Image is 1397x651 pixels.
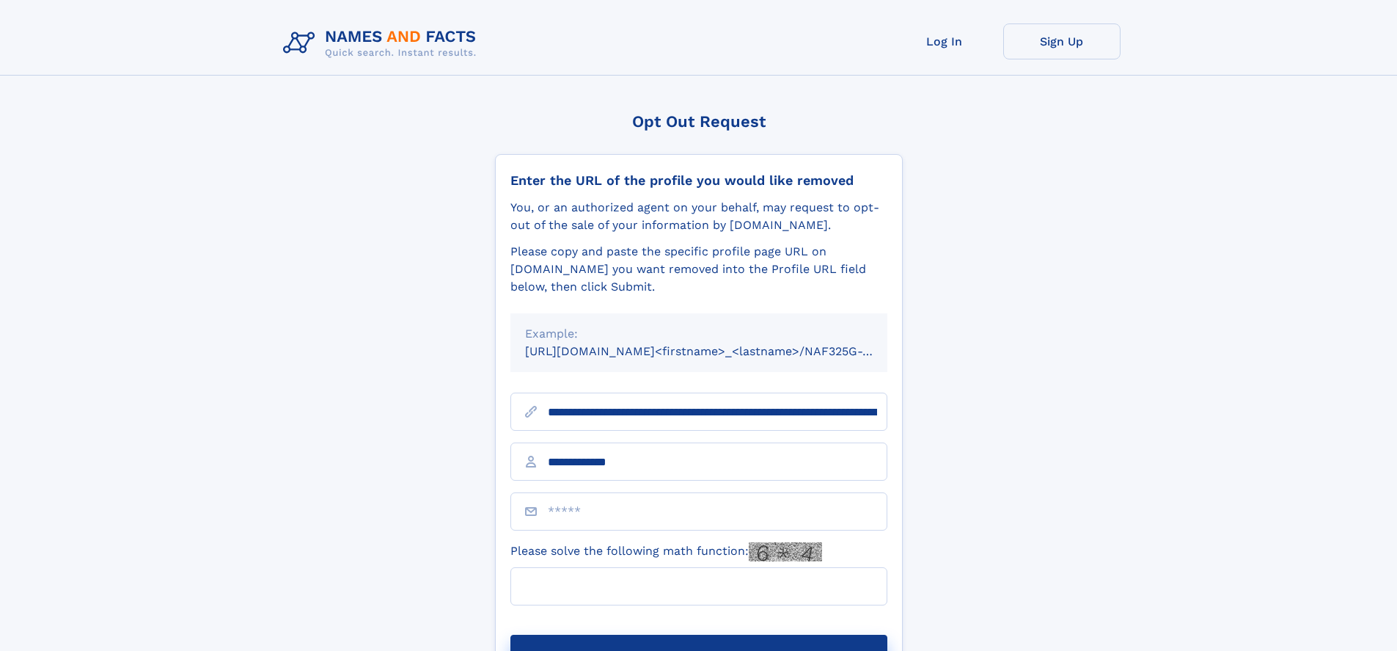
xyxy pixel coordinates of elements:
a: Sign Up [1003,23,1121,59]
div: Opt Out Request [495,112,903,131]
a: Log In [886,23,1003,59]
div: Please copy and paste the specific profile page URL on [DOMAIN_NAME] you want removed into the Pr... [510,243,887,296]
div: Example: [525,325,873,343]
label: Please solve the following math function: [510,542,822,561]
small: [URL][DOMAIN_NAME]<firstname>_<lastname>/NAF325G-xxxxxxxx [525,344,915,358]
div: Enter the URL of the profile you would like removed [510,172,887,189]
img: Logo Names and Facts [277,23,488,63]
div: You, or an authorized agent on your behalf, may request to opt-out of the sale of your informatio... [510,199,887,234]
